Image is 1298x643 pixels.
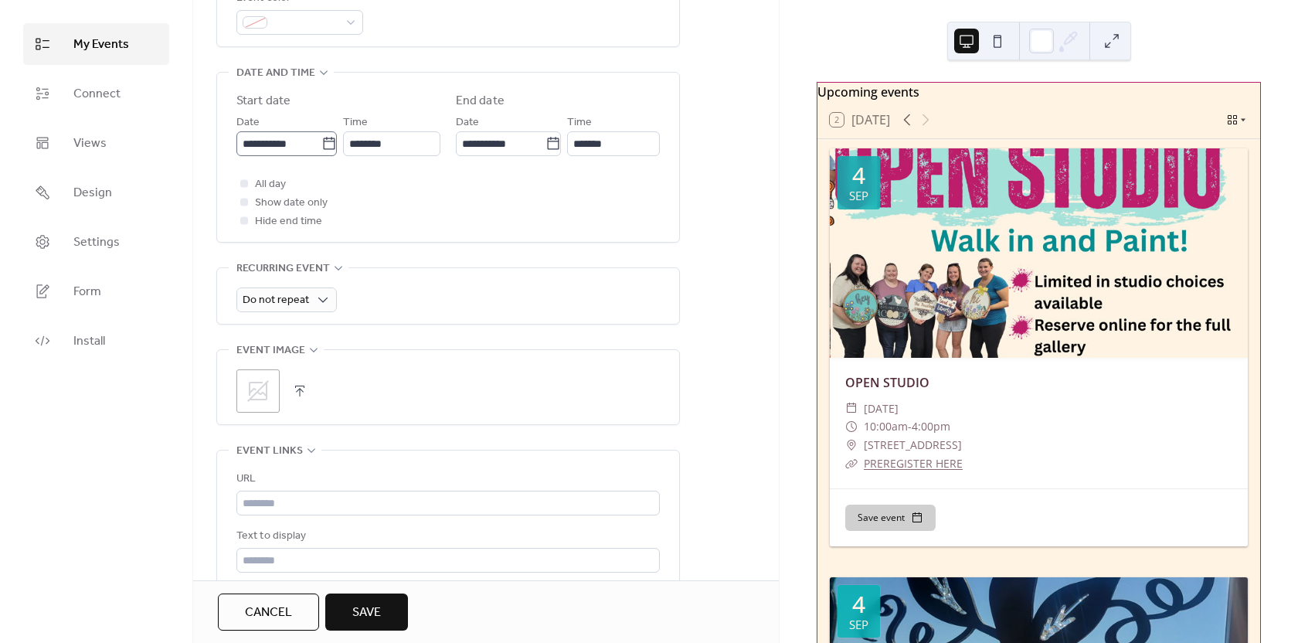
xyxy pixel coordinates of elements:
[255,213,322,231] span: Hide end time
[567,114,592,132] span: Time
[255,194,328,213] span: Show date only
[849,619,868,631] div: Sep
[236,342,305,360] span: Event image
[864,417,908,436] span: 10:00am
[456,114,479,132] span: Date
[243,290,309,311] span: Do not repeat
[73,233,120,252] span: Settings
[218,594,319,631] button: Cancel
[236,442,303,461] span: Event links
[236,369,280,413] div: ;
[236,260,330,278] span: Recurring event
[352,604,381,622] span: Save
[852,593,865,616] div: 4
[845,454,858,473] div: ​
[864,436,962,454] span: [STREET_ADDRESS]
[73,36,129,54] span: My Events
[852,164,865,187] div: 4
[343,114,368,132] span: Time
[817,83,1260,101] div: Upcoming events
[255,175,286,194] span: All day
[236,64,315,83] span: Date and time
[73,332,105,351] span: Install
[864,400,899,418] span: [DATE]
[845,374,929,391] a: OPEN STUDIO
[849,190,868,202] div: Sep
[23,270,169,312] a: Form
[73,283,101,301] span: Form
[23,23,169,65] a: My Events
[864,456,963,471] a: PREREGISTER HERE
[245,604,292,622] span: Cancel
[912,417,950,436] span: 4:00pm
[73,85,121,104] span: Connect
[908,417,912,436] span: -
[845,400,858,418] div: ​
[325,594,408,631] button: Save
[845,436,858,454] div: ​
[23,320,169,362] a: Install
[845,417,858,436] div: ​
[845,505,936,531] button: Save event
[236,92,291,111] div: Start date
[456,92,505,111] div: End date
[23,172,169,213] a: Design
[236,114,260,132] span: Date
[23,122,169,164] a: Views
[236,527,657,546] div: Text to display
[23,221,169,263] a: Settings
[236,470,657,488] div: URL
[73,184,112,202] span: Design
[23,73,169,114] a: Connect
[73,134,107,153] span: Views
